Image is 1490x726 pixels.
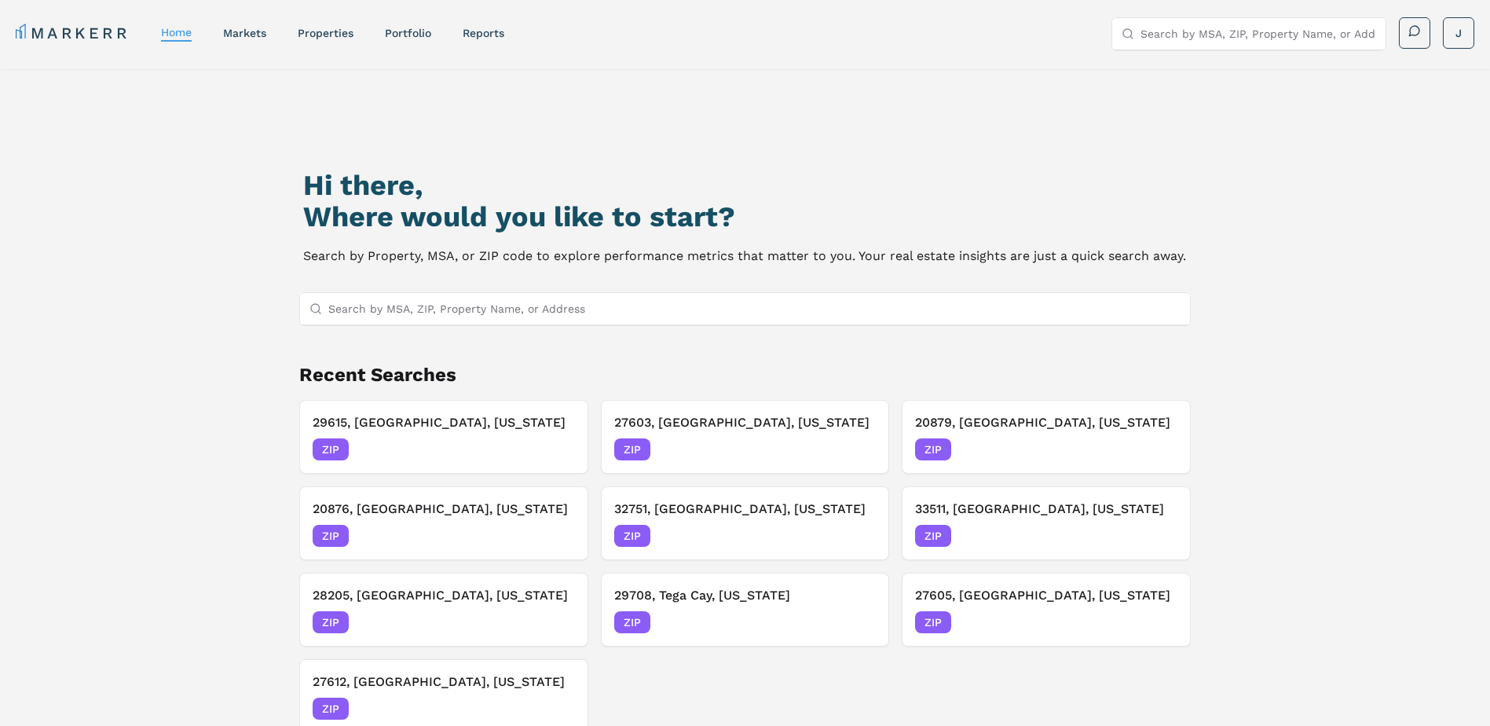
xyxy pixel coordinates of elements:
span: [DATE] [1142,614,1177,630]
h3: 27603, [GEOGRAPHIC_DATA], [US_STATE] [614,413,877,432]
h1: Hi there, [303,170,1186,201]
span: ZIP [915,525,951,547]
span: ZIP [915,438,951,460]
button: Remove 27603, Raleigh, North Carolina27603, [GEOGRAPHIC_DATA], [US_STATE]ZIP[DATE] [601,400,890,474]
p: Search by Property, MSA, or ZIP code to explore performance metrics that matter to you. Your real... [303,245,1186,267]
span: ZIP [313,438,349,460]
button: Remove 20879, Gaithersburg, Maryland20879, [GEOGRAPHIC_DATA], [US_STATE]ZIP[DATE] [902,400,1191,474]
span: ZIP [915,611,951,633]
span: [DATE] [840,442,876,457]
span: ZIP [614,438,650,460]
h3: 33511, [GEOGRAPHIC_DATA], [US_STATE] [915,500,1177,519]
button: Remove 29708, Tega Cay, South Carolina29708, Tega Cay, [US_STATE]ZIP[DATE] [601,573,890,647]
a: markets [223,27,266,39]
span: ZIP [313,611,349,633]
h3: 28205, [GEOGRAPHIC_DATA], [US_STATE] [313,586,575,605]
button: Remove 33511, Brandon, Florida33511, [GEOGRAPHIC_DATA], [US_STATE]ZIP[DATE] [902,486,1191,560]
button: J [1443,17,1474,49]
h3: 29615, [GEOGRAPHIC_DATA], [US_STATE] [313,413,575,432]
button: Remove 29615, Greenville, South Carolina29615, [GEOGRAPHIC_DATA], [US_STATE]ZIP[DATE] [299,400,588,474]
input: Search by MSA, ZIP, Property Name, or Address [328,293,1181,324]
h3: 27605, [GEOGRAPHIC_DATA], [US_STATE] [915,586,1177,605]
span: [DATE] [540,701,575,717]
span: [DATE] [1142,442,1177,457]
h2: Recent Searches [299,362,1192,387]
h2: Where would you like to start? [303,201,1186,233]
span: [DATE] [1142,528,1177,544]
span: [DATE] [540,442,575,457]
h3: 32751, [GEOGRAPHIC_DATA], [US_STATE] [614,500,877,519]
span: ZIP [614,525,650,547]
a: Portfolio [385,27,431,39]
h3: 20876, [GEOGRAPHIC_DATA], [US_STATE] [313,500,575,519]
a: reports [463,27,504,39]
button: Remove 27605, Raleigh, North Carolina27605, [GEOGRAPHIC_DATA], [US_STATE]ZIP[DATE] [902,573,1191,647]
input: Search by MSA, ZIP, Property Name, or Address [1140,18,1376,49]
a: properties [298,27,353,39]
span: ZIP [313,525,349,547]
a: MARKERR [16,22,130,44]
span: [DATE] [540,528,575,544]
h3: 27612, [GEOGRAPHIC_DATA], [US_STATE] [313,673,575,691]
span: J [1455,25,1462,41]
span: [DATE] [840,528,876,544]
h3: 29708, Tega Cay, [US_STATE] [614,586,877,605]
span: ZIP [313,698,349,720]
span: [DATE] [540,614,575,630]
button: Remove 28205, Charlotte, North Carolina28205, [GEOGRAPHIC_DATA], [US_STATE]ZIP[DATE] [299,573,588,647]
span: ZIP [614,611,650,633]
button: Remove 20876, Germantown, Maryland20876, [GEOGRAPHIC_DATA], [US_STATE]ZIP[DATE] [299,486,588,560]
a: home [161,26,192,38]
h3: 20879, [GEOGRAPHIC_DATA], [US_STATE] [915,413,1177,432]
button: Remove 32751, Maitland, Florida32751, [GEOGRAPHIC_DATA], [US_STATE]ZIP[DATE] [601,486,890,560]
span: [DATE] [840,614,876,630]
